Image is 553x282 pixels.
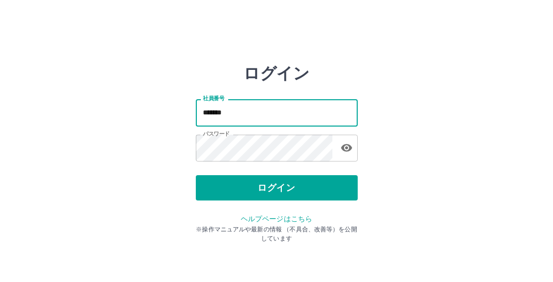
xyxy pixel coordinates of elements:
a: ヘルプページはこちら [241,215,312,223]
button: ログイン [196,175,358,200]
p: ※操作マニュアルや最新の情報 （不具合、改善等）を公開しています [196,225,358,243]
label: パスワード [203,130,230,138]
h2: ログイン [243,64,310,83]
label: 社員番号 [203,95,224,102]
